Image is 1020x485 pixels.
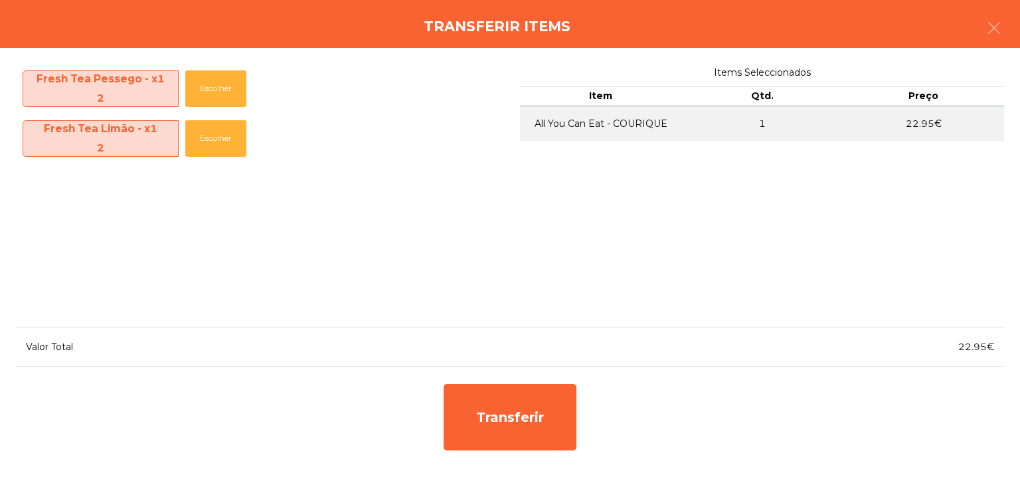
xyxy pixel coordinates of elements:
[520,106,681,141] td: All You Can Eat - COURIQUE
[23,119,178,157] span: Fresh Tea Limão - x1
[23,69,178,108] span: Fresh Tea Pessego - x1
[185,70,246,107] button: Escolher
[681,86,843,106] th: Qtd.
[444,384,576,450] div: Transferir
[23,138,178,157] div: 2
[681,106,843,141] td: 1
[520,64,1004,82] span: Items Seleccionados
[424,17,570,37] h4: Transferir items
[520,86,681,106] th: Item
[23,88,178,108] div: 2
[843,86,1004,106] th: Preço
[185,120,246,157] button: Escolher
[958,341,994,353] span: 22.95€
[843,106,1004,141] td: 22.95€
[26,341,73,353] span: Valor Total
